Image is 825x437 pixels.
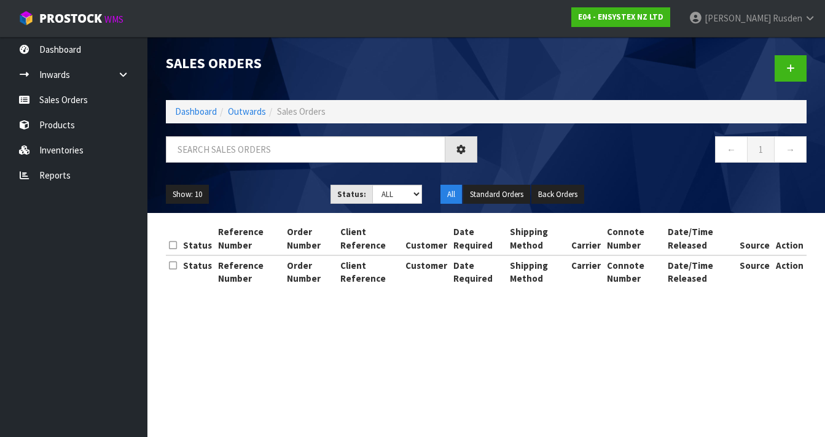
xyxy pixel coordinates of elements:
nav: Page navigation [496,136,807,166]
th: Date Required [450,255,507,288]
th: Reference Number [215,255,284,288]
th: Reference Number [215,222,284,255]
a: ← [715,136,748,163]
th: Shipping Method [507,222,568,255]
input: Search sales orders [166,136,445,163]
th: Date/Time Released [665,255,737,288]
th: Carrier [568,255,604,288]
span: ProStock [39,10,102,26]
a: 1 [747,136,775,163]
th: Order Number [284,222,337,255]
th: Customer [402,255,450,288]
strong: Status: [337,189,366,199]
th: Action [773,222,807,255]
th: Order Number [284,255,337,288]
th: Connote Number [604,222,665,255]
img: cube-alt.png [18,10,34,26]
a: → [774,136,807,163]
th: Client Reference [337,222,402,255]
th: Source [737,222,773,255]
button: All [440,185,462,204]
span: Sales Orders [277,106,326,117]
strong: E04 - ENSYSTEX NZ LTD [578,12,663,22]
h1: Sales Orders [166,55,477,71]
th: Action [773,255,807,288]
th: Connote Number [604,255,665,288]
th: Status [180,222,215,255]
th: Source [737,255,773,288]
th: Customer [402,222,450,255]
th: Client Reference [337,255,402,288]
small: WMS [104,14,123,25]
th: Shipping Method [507,255,568,288]
a: Outwards [228,106,266,117]
th: Date Required [450,222,507,255]
th: Date/Time Released [665,222,737,255]
span: [PERSON_NAME] [705,12,771,24]
th: Status [180,255,215,288]
button: Show: 10 [166,185,209,204]
th: Carrier [568,222,604,255]
a: Dashboard [175,106,217,117]
button: Back Orders [531,185,584,204]
span: Rusden [773,12,802,24]
button: Standard Orders [463,185,530,204]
